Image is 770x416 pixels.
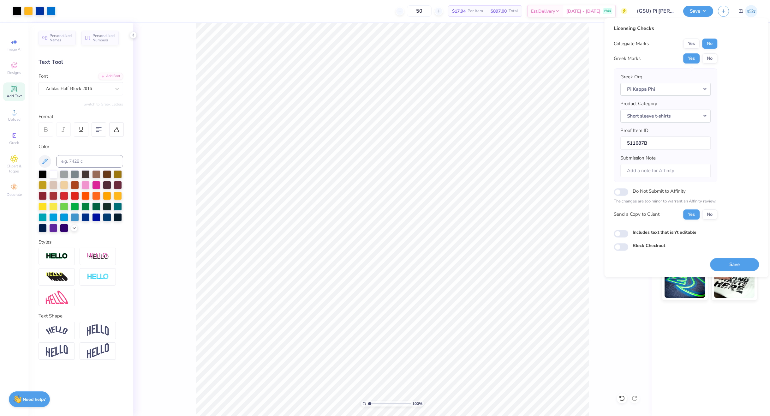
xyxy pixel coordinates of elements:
input: Untitled Design [632,5,678,17]
img: Arch [87,324,109,336]
span: Add Text [7,93,22,99]
button: Yes [683,53,700,63]
label: Product Category [620,100,657,107]
div: Color [39,143,123,150]
img: Free Distort [46,291,68,304]
span: Total [509,8,518,15]
button: Short sleeve t-shirts [620,110,711,123]
label: Submission Note [620,154,656,162]
div: Send a Copy to Client [614,211,660,218]
button: Pi Kappa Phi [620,83,711,96]
label: Includes text that isn't editable [633,229,696,236]
button: No [702,39,717,49]
input: – – [407,5,432,17]
span: [DATE] - [DATE] [566,8,600,15]
label: Font [39,73,48,80]
span: Designs [7,70,21,75]
label: Proof Item ID [620,127,648,134]
img: Zhor Junavee Antocan [745,5,757,17]
img: Stroke [46,253,68,260]
span: Upload [8,117,21,122]
label: Do Not Submit to Affinity [633,187,686,195]
span: $17.94 [452,8,466,15]
img: Rise [87,343,109,359]
span: ZJ [739,8,743,15]
button: No [702,209,717,220]
div: Format [39,113,124,120]
label: Block Checkout [633,242,665,249]
span: Per Item [468,8,483,15]
span: Est. Delivery [531,8,555,15]
div: Collegiate Marks [614,40,649,47]
div: Add Font [98,73,123,80]
button: Yes [683,39,700,49]
div: Licensing Checks [614,25,717,32]
span: Image AI [7,47,22,52]
span: $897.00 [491,8,507,15]
span: Decorate [7,192,22,197]
span: 100 % [412,401,422,407]
div: Styles [39,238,123,246]
input: Add a note for Affinity [620,164,711,178]
div: Text Shape [39,312,123,320]
label: Greek Org [620,73,642,81]
button: No [702,53,717,63]
button: Yes [683,209,700,220]
span: FREE [604,9,611,13]
img: Glow in the Dark Ink [665,266,705,298]
button: Save [710,258,759,271]
button: Switch to Greek Letters [84,102,123,107]
button: Save [683,6,713,17]
a: ZJ [739,5,757,17]
span: Greek [9,140,19,145]
span: Personalized Names [50,33,72,42]
img: 3d Illusion [46,272,68,282]
div: Text Tool [39,58,123,66]
img: Flag [46,345,68,357]
span: Personalized Numbers [93,33,115,42]
img: Shadow [87,252,109,260]
span: Clipart & logos [3,164,25,174]
img: Negative Space [87,273,109,280]
img: Water based Ink [714,266,755,298]
img: Arc [46,326,68,335]
input: e.g. 7428 c [56,155,123,168]
strong: Need help? [23,396,46,402]
p: The changes are too minor to warrant an Affinity review. [614,198,717,205]
div: Greek Marks [614,55,641,62]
